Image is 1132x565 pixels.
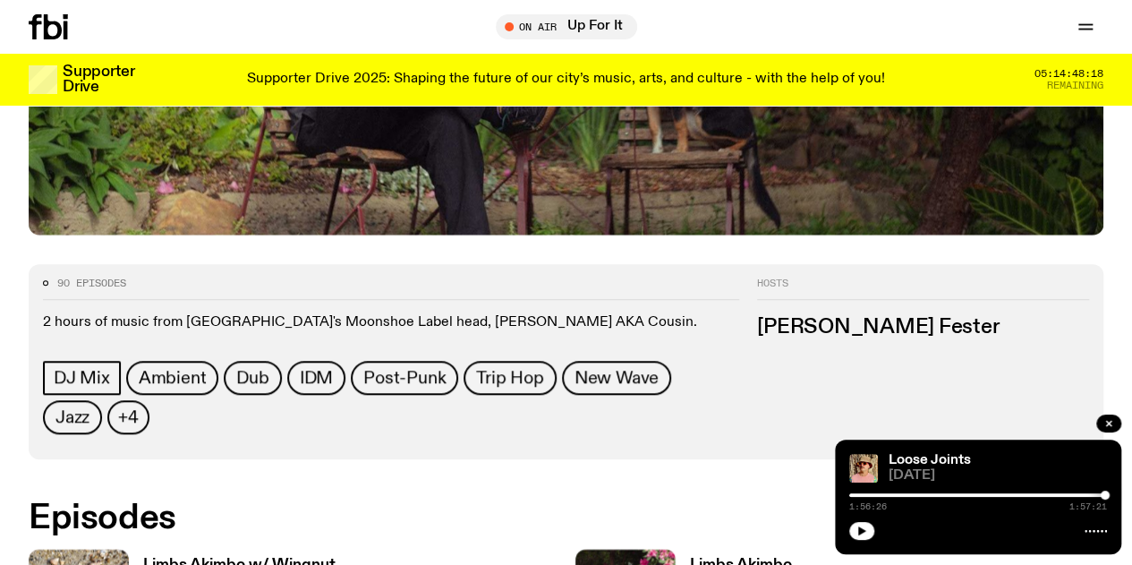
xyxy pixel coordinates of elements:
[107,400,149,434] button: +4
[63,64,134,95] h3: Supporter Drive
[224,361,281,395] a: Dub
[43,361,121,395] a: DJ Mix
[849,502,887,511] span: 1:56:26
[43,400,102,434] a: Jazz
[562,361,671,395] a: New Wave
[43,314,739,331] p: 2 hours of music from [GEOGRAPHIC_DATA]'s Moonshoe Label head, [PERSON_NAME] AKA Cousin.
[757,278,1089,300] h2: Hosts
[57,278,126,288] span: 90 episodes
[300,368,333,388] span: IDM
[118,407,139,427] span: +4
[363,368,446,388] span: Post-Punk
[351,361,458,395] a: Post-Punk
[236,368,268,388] span: Dub
[139,368,207,388] span: Ambient
[889,469,1107,483] span: [DATE]
[29,502,739,535] h2: Episodes
[126,361,219,395] a: Ambient
[1047,81,1103,90] span: Remaining
[1034,69,1103,79] span: 05:14:48:18
[287,361,345,395] a: IDM
[476,368,543,388] span: Trip Hop
[464,361,556,395] a: Trip Hop
[889,453,971,467] a: Loose Joints
[54,368,110,388] span: DJ Mix
[757,318,1089,338] h3: [PERSON_NAME] Fester
[55,407,89,427] span: Jazz
[496,14,637,39] button: On AirUp For It
[1069,502,1107,511] span: 1:57:21
[575,368,659,388] span: New Wave
[247,72,885,88] p: Supporter Drive 2025: Shaping the future of our city’s music, arts, and culture - with the help o...
[849,454,878,483] img: Tyson stands in front of a paperbark tree wearing orange sunglasses, a suede bucket hat and a pin...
